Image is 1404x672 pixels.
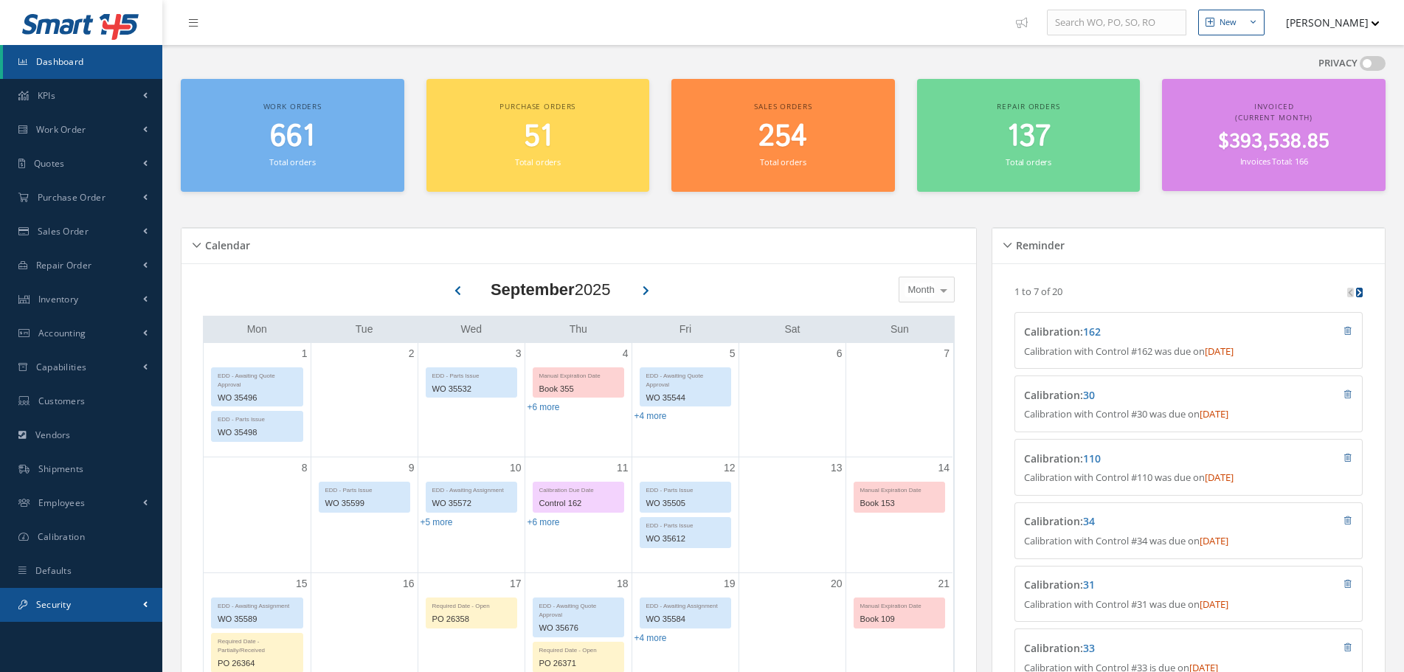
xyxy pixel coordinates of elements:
a: Work orders 661 Total orders [181,79,404,192]
a: Show 5 more events [421,517,453,527]
a: Thursday [567,320,590,339]
div: EDD - Awaiting Quote Approval [533,598,623,620]
small: Total orders [1006,156,1051,167]
td: September 7, 2025 [845,343,952,457]
a: Tuesday [353,320,376,339]
b: September [491,280,575,299]
span: Purchase Order [38,191,106,204]
a: September 4, 2025 [620,343,632,364]
td: September 2, 2025 [311,343,418,457]
a: September 2, 2025 [406,343,418,364]
a: September 6, 2025 [834,343,845,364]
td: September 10, 2025 [418,457,525,573]
div: WO 35599 [319,495,409,512]
p: Calibration with Control #110 was due on [1024,471,1352,485]
td: September 9, 2025 [311,457,418,573]
span: : [1080,451,1101,465]
div: EDD - Parts Issue [640,518,730,530]
span: Customers [38,395,86,407]
small: Total orders [760,156,806,167]
a: September 5, 2025 [727,343,739,364]
span: Employees [38,496,86,509]
td: September 4, 2025 [525,343,632,457]
small: Total orders [269,156,315,167]
td: September 13, 2025 [739,457,845,573]
div: Manual Expiration Date [854,598,945,611]
div: WO 35544 [640,389,730,406]
div: EDD - Awaiting Quote Approval [212,368,302,389]
div: Required Date - Open [426,598,516,611]
span: KPIs [38,89,55,102]
h4: Calibration [1024,516,1265,528]
span: [DATE] [1205,471,1234,484]
label: PRIVACY [1318,56,1358,71]
a: September 15, 2025 [293,573,311,595]
a: Show 4 more events [634,411,667,421]
a: September 7, 2025 [941,343,952,364]
a: 162 [1083,325,1101,339]
a: Repair orders 137 Total orders [917,79,1141,192]
span: Sales Order [38,225,89,238]
a: September 17, 2025 [507,573,525,595]
h4: Calibration [1024,326,1265,339]
div: WO 35584 [640,611,730,628]
div: WO 35498 [212,424,302,441]
td: September 5, 2025 [632,343,739,457]
a: September 14, 2025 [935,457,952,479]
span: [DATE] [1200,597,1228,611]
span: Vendors [35,429,71,441]
input: Search WO, PO, SO, RO [1047,10,1186,36]
a: 31 [1083,578,1095,592]
p: Calibration with Control #31 was due on [1024,597,1352,612]
a: Monday [244,320,270,339]
div: WO 35676 [533,620,623,637]
small: Total orders [515,156,561,167]
span: 51 [524,116,552,158]
span: Repair Order [36,259,92,271]
a: Sunday [888,320,912,339]
span: Invoiced [1254,101,1294,111]
td: September 14, 2025 [845,457,952,573]
h4: Calibration [1024,389,1265,402]
div: EDD - Awaiting Assignment [426,482,516,495]
p: Calibration with Control #34 was due on [1024,534,1352,549]
span: 254 [758,116,807,158]
a: Dashboard [3,45,162,79]
span: : [1080,514,1095,528]
span: [DATE] [1205,344,1234,358]
a: Saturday [782,320,803,339]
div: 2025 [491,277,611,302]
span: Quotes [34,157,65,170]
a: September 21, 2025 [935,573,952,595]
td: September 1, 2025 [204,343,311,457]
span: Work Order [36,123,86,136]
div: EDD - Parts Issue [212,412,302,424]
div: WO 35572 [426,495,516,512]
button: New [1198,10,1265,35]
div: EDD - Parts Issue [426,368,516,381]
a: 110 [1083,451,1101,465]
div: WO 35589 [212,611,302,628]
p: 1 to 7 of 20 [1014,285,1062,298]
a: September 16, 2025 [400,573,418,595]
div: Manual Expiration Date [533,368,623,381]
a: September 3, 2025 [513,343,525,364]
div: PO 26371 [533,655,623,672]
a: September 9, 2025 [406,457,418,479]
span: Inventory [38,293,79,305]
a: September 20, 2025 [828,573,845,595]
div: Book 355 [533,381,623,398]
span: (Current Month) [1235,112,1313,122]
span: 661 [270,116,314,158]
a: Purchase orders 51 Total orders [426,79,650,192]
a: 33 [1083,641,1095,655]
a: Show 6 more events [528,517,560,527]
span: Repair orders [997,101,1059,111]
a: 30 [1083,388,1095,402]
a: Friday [677,320,694,339]
div: PO 26358 [426,611,516,628]
div: Required Date - Partially/Received [212,634,302,655]
span: : [1080,388,1095,402]
a: Invoiced (Current Month) $393,538.85 Invoices Total: 166 [1162,79,1386,191]
h4: Calibration [1024,642,1265,655]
